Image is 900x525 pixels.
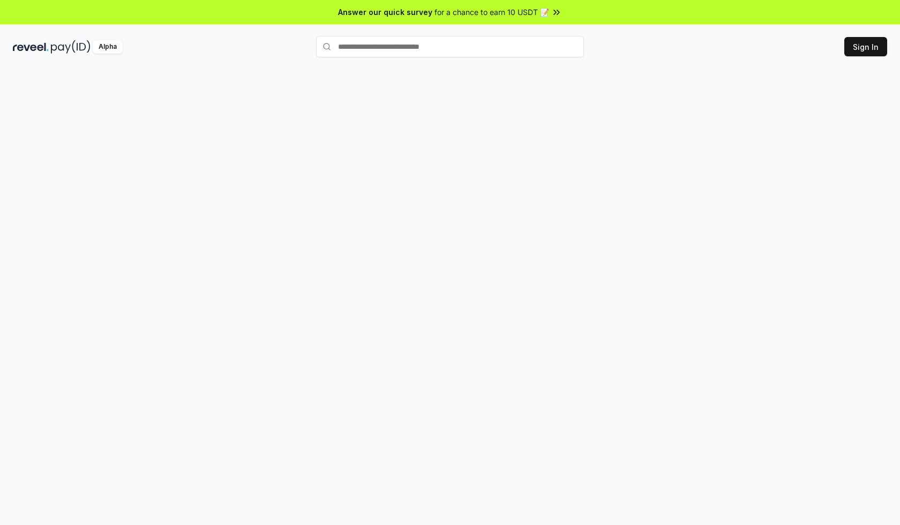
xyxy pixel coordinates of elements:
[434,6,549,18] span: for a chance to earn 10 USDT 📝
[13,40,49,54] img: reveel_dark
[51,40,91,54] img: pay_id
[338,6,432,18] span: Answer our quick survey
[93,40,123,54] div: Alpha
[844,37,887,56] button: Sign In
